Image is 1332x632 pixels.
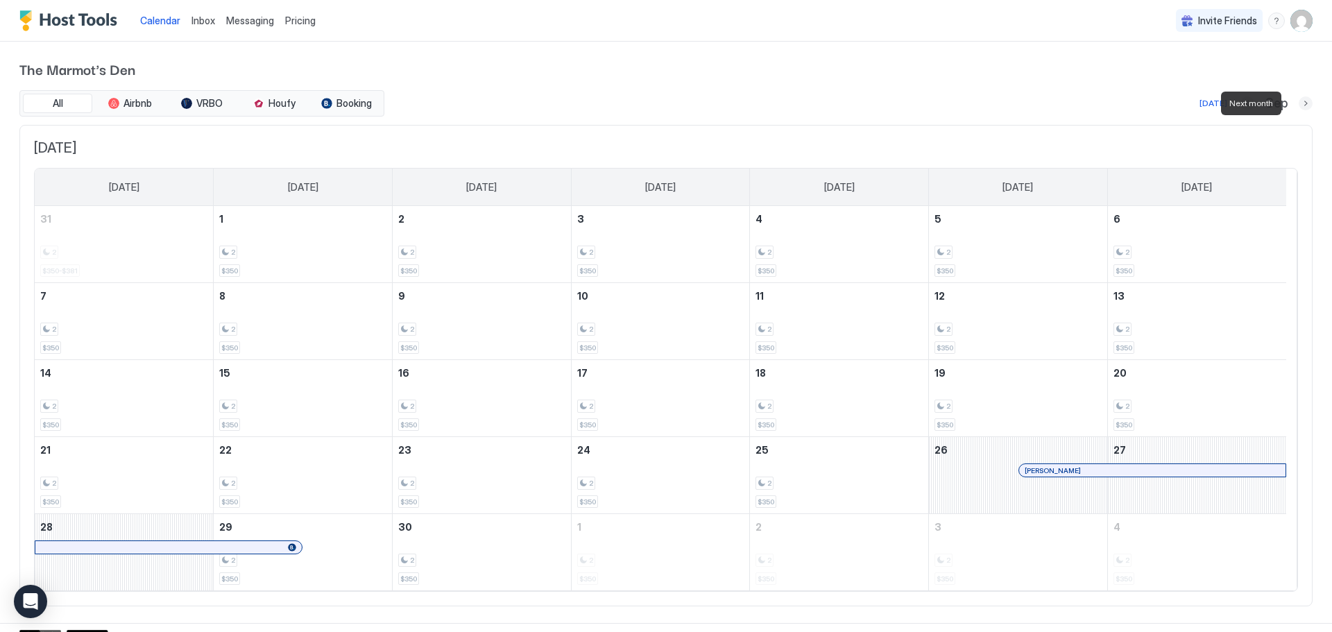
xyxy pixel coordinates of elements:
[35,206,214,283] td: August 31, 2025
[214,514,393,591] td: September 29, 2025
[929,206,1107,232] a: September 5, 2025
[1107,437,1286,514] td: September 27, 2025
[1125,248,1129,257] span: 2
[934,367,946,379] span: 19
[589,248,593,257] span: 2
[1107,360,1286,437] td: September 20, 2025
[191,15,215,26] span: Inbox
[577,290,588,302] span: 10
[393,283,571,309] a: September 9, 2025
[572,206,750,232] a: September 3, 2025
[53,97,63,110] span: All
[750,514,928,540] a: October 2, 2025
[40,213,51,225] span: 31
[392,206,571,283] td: September 2, 2025
[35,437,214,514] td: September 21, 2025
[42,343,59,352] span: $350
[929,360,1107,386] a: September 19, 2025
[393,206,571,232] a: September 2, 2025
[52,402,56,411] span: 2
[196,97,223,110] span: VRBO
[221,420,238,429] span: $350
[40,290,46,302] span: 7
[214,437,392,463] a: September 22, 2025
[929,437,1108,514] td: September 26, 2025
[1107,206,1286,283] td: September 6, 2025
[109,181,139,194] span: [DATE]
[140,13,180,28] a: Calendar
[758,420,774,429] span: $350
[226,13,274,28] a: Messaging
[40,444,51,456] span: 21
[929,514,1108,591] td: October 3, 2025
[572,360,750,386] a: September 17, 2025
[219,290,225,302] span: 8
[285,15,316,27] span: Pricing
[589,402,593,411] span: 2
[19,58,1313,79] span: The Marmot's Den
[410,325,414,334] span: 2
[937,420,953,429] span: $350
[35,283,214,360] td: September 7, 2025
[95,169,153,206] a: Sunday
[1168,169,1226,206] a: Saturday
[231,556,235,565] span: 2
[35,514,213,540] a: September 28, 2025
[929,437,1107,463] a: September 26, 2025
[755,444,769,456] span: 25
[758,266,774,275] span: $350
[1268,12,1285,29] div: menu
[1108,283,1286,309] a: September 13, 2025
[1229,97,1273,110] span: Next month
[214,206,392,232] a: September 1, 2025
[1113,290,1125,302] span: 13
[1108,514,1286,540] a: October 4, 2025
[750,283,928,309] a: September 11, 2025
[268,97,296,110] span: Houfy
[410,556,414,565] span: 2
[589,479,593,488] span: 2
[214,514,392,540] a: September 29, 2025
[755,367,766,379] span: 18
[1113,367,1127,379] span: 20
[579,497,596,506] span: $350
[214,283,392,309] a: September 8, 2025
[219,444,232,456] span: 22
[221,574,238,583] span: $350
[572,514,750,540] a: October 1, 2025
[393,360,571,386] a: September 16, 2025
[231,325,235,334] span: 2
[824,181,855,194] span: [DATE]
[221,266,238,275] span: $350
[393,514,571,540] a: September 30, 2025
[934,213,941,225] span: 5
[40,521,53,533] span: 28
[1002,181,1033,194] span: [DATE]
[755,521,762,533] span: 2
[1290,10,1313,32] div: User profile
[579,420,596,429] span: $350
[934,290,945,302] span: 12
[452,169,511,206] a: Tuesday
[577,213,584,225] span: 3
[400,574,417,583] span: $350
[1113,521,1120,533] span: 4
[572,283,750,309] a: September 10, 2025
[929,206,1108,283] td: September 5, 2025
[42,420,59,429] span: $350
[35,283,213,309] a: September 7, 2025
[400,497,417,506] span: $350
[645,181,676,194] span: [DATE]
[19,10,123,31] a: Host Tools Logo
[767,325,771,334] span: 2
[810,169,869,206] a: Thursday
[750,437,928,463] a: September 25, 2025
[35,360,213,386] a: September 14, 2025
[934,444,948,456] span: 26
[410,248,414,257] span: 2
[571,360,750,437] td: September 17, 2025
[946,325,950,334] span: 2
[219,521,232,533] span: 29
[35,437,213,463] a: September 21, 2025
